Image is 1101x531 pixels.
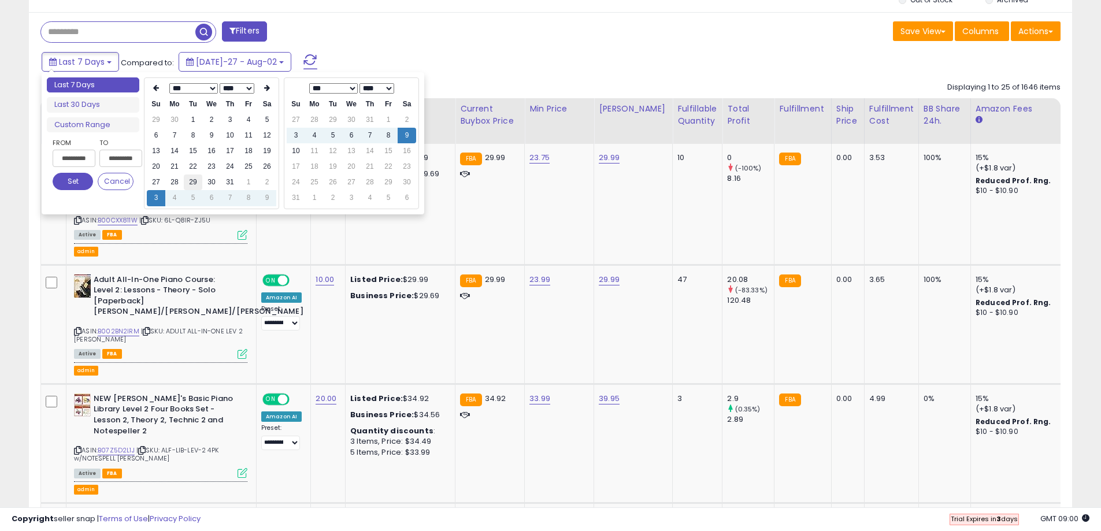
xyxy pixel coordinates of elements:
div: Min Price [529,103,589,115]
th: Th [361,96,379,112]
td: 10 [221,128,239,143]
td: 25 [239,159,258,174]
td: 2 [398,112,416,128]
a: 23.99 [529,274,550,285]
td: 17 [287,159,305,174]
td: 4 [165,190,184,206]
div: 5 Items, Price: $33.99 [350,447,446,458]
div: Fulfillment [779,103,826,115]
td: 6 [202,190,221,206]
b: Reduced Prof. Rng. [976,298,1051,307]
a: 20.00 [316,393,336,404]
span: Compared to: [121,57,174,68]
td: 2 [258,174,276,190]
div: $10 - $10.90 [976,186,1072,196]
b: Listed Price: [350,393,403,404]
td: 8 [379,128,398,143]
td: 4 [361,190,379,206]
strong: Copyright [12,513,54,524]
div: Total Profit [727,103,769,127]
td: 23 [398,159,416,174]
b: 3 [996,514,1001,523]
td: 4 [305,128,324,143]
td: 9 [258,190,276,206]
button: Last 7 Days [42,52,119,72]
a: B002BN2IRM [98,326,139,336]
button: admin [74,485,98,495]
small: (-100%) [735,164,762,173]
div: $10 - $10.90 [976,308,1072,318]
th: We [342,96,361,112]
th: Fr [379,96,398,112]
span: [DATE]-27 - Aug-02 [196,56,277,68]
th: Su [287,96,305,112]
td: 30 [398,174,416,190]
th: Sa [258,96,276,112]
div: 3 [677,393,713,404]
span: 2025-08-10 09:00 GMT [1040,513,1089,524]
div: $34.56 [350,410,446,420]
td: 30 [165,112,184,128]
div: 100% [924,153,962,163]
td: 27 [342,174,361,190]
td: 28 [165,174,184,190]
th: We [202,96,221,112]
td: 29 [147,112,165,128]
span: Last 7 Days [59,56,105,68]
div: (+$1.8 var) [976,163,1072,173]
div: 2.9 [727,393,774,404]
td: 1 [184,112,202,128]
span: All listings currently available for purchase on Amazon [74,230,101,240]
b: NEW [PERSON_NAME]'s Basic Piano Library Level 2 Four Books Set - Lesson 2, Theory 2, Technic 2 an... [94,393,234,439]
small: (-83.33%) [735,285,768,295]
a: 33.99 [529,393,550,404]
div: Amazon Fees [976,103,1076,115]
button: Columns [955,21,1009,41]
div: 3.65 [869,274,910,285]
td: 27 [287,112,305,128]
td: 28 [305,112,324,128]
small: (0.35%) [735,404,761,414]
button: Save View [893,21,953,41]
label: To [99,137,134,148]
td: 9 [202,128,221,143]
td: 19 [258,143,276,159]
td: 12 [258,128,276,143]
span: Trial Expires in days [951,514,1018,523]
td: 3 [342,190,361,206]
div: Fulfillment Cost [869,103,914,127]
td: 3 [221,112,239,128]
td: 11 [239,128,258,143]
td: 21 [165,159,184,174]
td: 1 [239,174,258,190]
td: 20 [342,159,361,174]
li: Last 7 Days [47,77,139,93]
span: FBA [102,230,122,240]
span: Columns [962,25,999,37]
th: Mo [165,96,184,112]
td: 13 [342,143,361,159]
th: Mo [305,96,324,112]
small: FBA [460,153,481,165]
div: 47 [677,274,713,285]
li: Last 30 Days [47,97,139,113]
td: 6 [342,128,361,143]
td: 13 [147,143,165,159]
div: 2.89 [727,414,774,425]
div: 8.16 [727,173,774,184]
div: BB Share 24h. [924,103,966,127]
td: 24 [287,174,305,190]
label: From [53,137,93,148]
td: 8 [184,128,202,143]
div: $10 - $10.90 [976,427,1072,437]
img: 51bfKfD9VTL._SL40_.jpg [74,393,91,417]
b: Reduced Prof. Rng. [976,176,1051,185]
a: 39.95 [599,393,620,404]
div: ASIN: [74,393,247,477]
td: 11 [305,143,324,159]
td: 25 [305,174,324,190]
a: 10.00 [316,274,334,285]
a: B00CXX811W [98,216,138,225]
b: Business Price: [350,290,414,301]
small: FBA [460,274,481,287]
